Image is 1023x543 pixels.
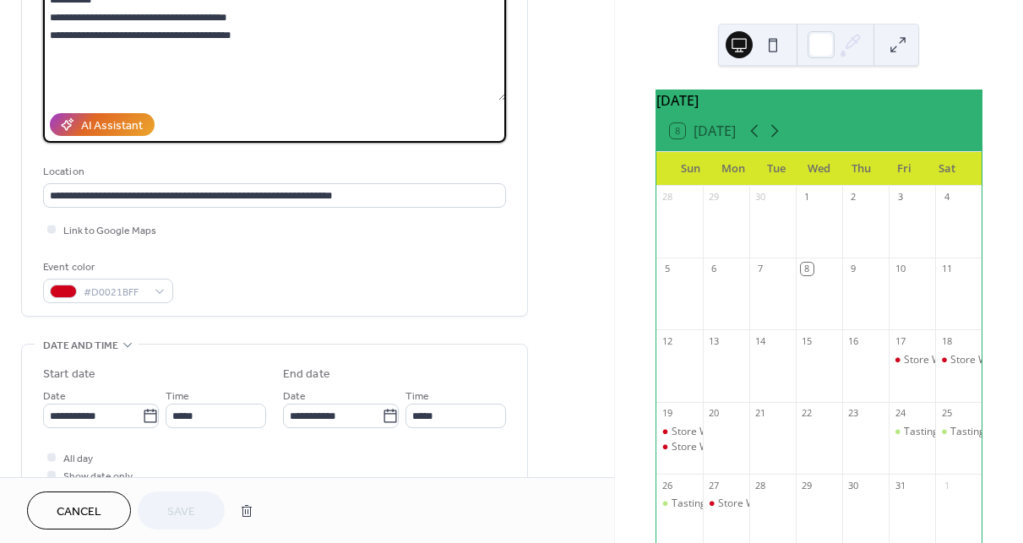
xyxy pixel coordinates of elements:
span: Show date only [63,468,133,486]
span: Date [43,388,66,405]
div: Tasting [672,497,706,511]
div: 11 [940,263,953,275]
div: Tasting [656,497,703,511]
div: 29 [708,191,721,204]
div: 6 [708,263,721,275]
div: 23 [847,407,860,420]
div: Tasting [904,425,939,439]
div: Store Wine Tasting [656,425,703,439]
span: Time [405,388,429,405]
div: 24 [894,407,906,420]
div: 19 [661,407,674,420]
div: 14 [754,334,767,347]
div: [DATE] [656,90,982,111]
div: 26 [661,479,674,491]
div: 16 [847,334,860,347]
span: Link to Google Maps [63,222,156,240]
div: Thu [841,152,883,186]
div: Store Wine Tasting [889,353,935,367]
div: 1 [801,191,814,204]
div: 25 [940,407,953,420]
div: Store Wine Tasting [703,497,749,511]
div: Store Wine Tasting [718,497,807,511]
div: Store Wine Tasting [672,440,760,454]
button: AI Assistant [50,113,155,136]
div: 10 [894,263,906,275]
div: 13 [708,334,721,347]
div: Location [43,163,503,181]
div: Store Wine Tasting [656,440,703,454]
div: Tasting [950,425,985,439]
div: Tasting [889,425,935,439]
div: 18 [940,334,953,347]
div: 17 [894,334,906,347]
div: Mon [712,152,754,186]
span: Date and time [43,337,118,355]
div: 31 [894,479,906,491]
div: 1 [940,479,953,491]
div: Store Wine Tasting [935,353,982,367]
div: Tasting [935,425,982,439]
div: 28 [661,191,674,204]
span: Time [166,388,189,405]
div: 12 [661,334,674,347]
div: Fri [883,152,925,186]
div: Tue [755,152,797,186]
div: 27 [708,479,721,491]
div: 21 [754,407,767,420]
span: Cancel [57,503,101,521]
div: Start date [43,366,95,383]
div: Wed [797,152,840,186]
div: Sat [926,152,968,186]
div: End date [283,366,330,383]
button: Cancel [27,491,131,529]
div: 4 [940,191,953,204]
div: 22 [801,407,814,420]
div: Event color [43,258,170,276]
div: 30 [754,191,767,204]
div: Store Wine Tasting [904,353,993,367]
div: Store Wine Tasting [672,425,760,439]
span: #D0021BFF [84,284,146,301]
div: 5 [661,263,674,275]
div: 2 [847,191,860,204]
div: 8 [801,263,814,275]
div: 30 [847,479,860,491]
div: 20 [708,407,721,420]
div: 9 [847,263,860,275]
div: AI Assistant [81,117,143,135]
div: 3 [894,191,906,204]
div: 28 [754,479,767,491]
span: All day [63,450,93,468]
div: 29 [801,479,814,491]
div: 7 [754,263,767,275]
div: Sun [670,152,712,186]
span: Date [283,388,306,405]
div: 15 [801,334,814,347]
